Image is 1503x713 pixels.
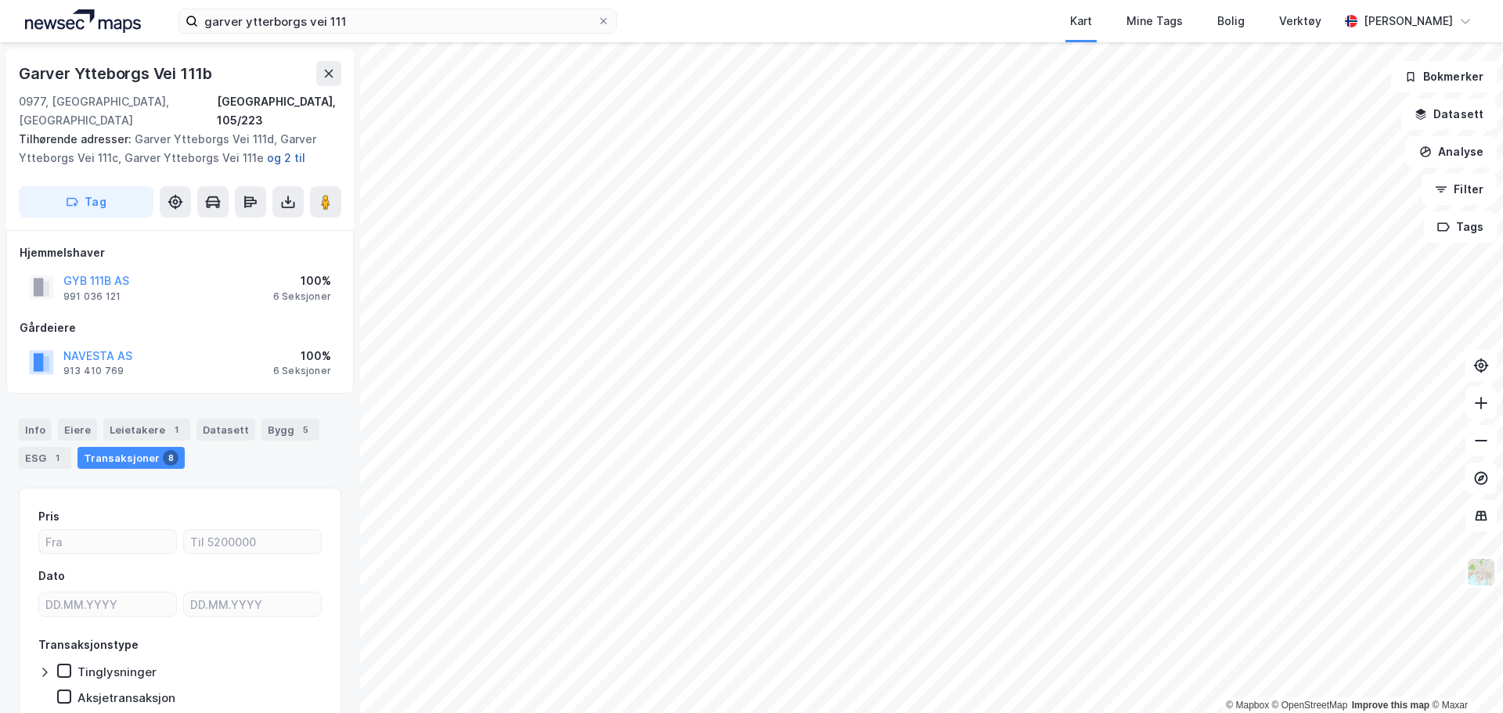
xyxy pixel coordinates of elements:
[1352,700,1429,711] a: Improve this map
[77,447,185,469] div: Transaksjoner
[1217,12,1245,31] div: Bolig
[273,272,331,290] div: 100%
[273,290,331,303] div: 6 Seksjoner
[1425,638,1503,713] iframe: Chat Widget
[1226,700,1269,711] a: Mapbox
[217,92,341,130] div: [GEOGRAPHIC_DATA], 105/223
[1466,557,1496,587] img: Z
[1424,211,1497,243] button: Tags
[168,422,184,438] div: 1
[63,290,121,303] div: 991 036 121
[38,636,139,654] div: Transaksjonstype
[38,567,65,585] div: Dato
[184,592,321,616] input: DD.MM.YYYY
[19,61,215,86] div: Garver Ytteborgs Vei 111b
[1401,99,1497,130] button: Datasett
[77,690,175,705] div: Aksjetransaksjon
[196,419,255,441] div: Datasett
[58,419,97,441] div: Eiere
[103,419,190,441] div: Leietakere
[38,507,59,526] div: Pris
[184,530,321,553] input: Til 5200000
[39,592,176,616] input: DD.MM.YYYY
[273,347,331,366] div: 100%
[163,450,178,466] div: 8
[77,664,157,679] div: Tinglysninger
[198,9,597,33] input: Søk på adresse, matrikkel, gårdeiere, leietakere eller personer
[297,422,313,438] div: 5
[63,365,124,377] div: 913 410 769
[19,186,153,218] button: Tag
[1364,12,1453,31] div: [PERSON_NAME]
[1391,61,1497,92] button: Bokmerker
[19,130,329,167] div: Garver Ytteborgs Vei 111d, Garver Ytteborgs Vei 111c, Garver Ytteborgs Vei 111e
[273,365,331,377] div: 6 Seksjoner
[39,530,176,553] input: Fra
[1126,12,1183,31] div: Mine Tags
[261,419,319,441] div: Bygg
[20,319,341,337] div: Gårdeiere
[19,447,71,469] div: ESG
[19,132,135,146] span: Tilhørende adresser:
[1070,12,1092,31] div: Kart
[1279,12,1321,31] div: Verktøy
[49,450,65,466] div: 1
[1422,174,1497,205] button: Filter
[20,243,341,262] div: Hjemmelshaver
[1406,136,1497,167] button: Analyse
[19,92,217,130] div: 0977, [GEOGRAPHIC_DATA], [GEOGRAPHIC_DATA]
[1272,700,1348,711] a: OpenStreetMap
[19,419,52,441] div: Info
[25,9,141,33] img: logo.a4113a55bc3d86da70a041830d287a7e.svg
